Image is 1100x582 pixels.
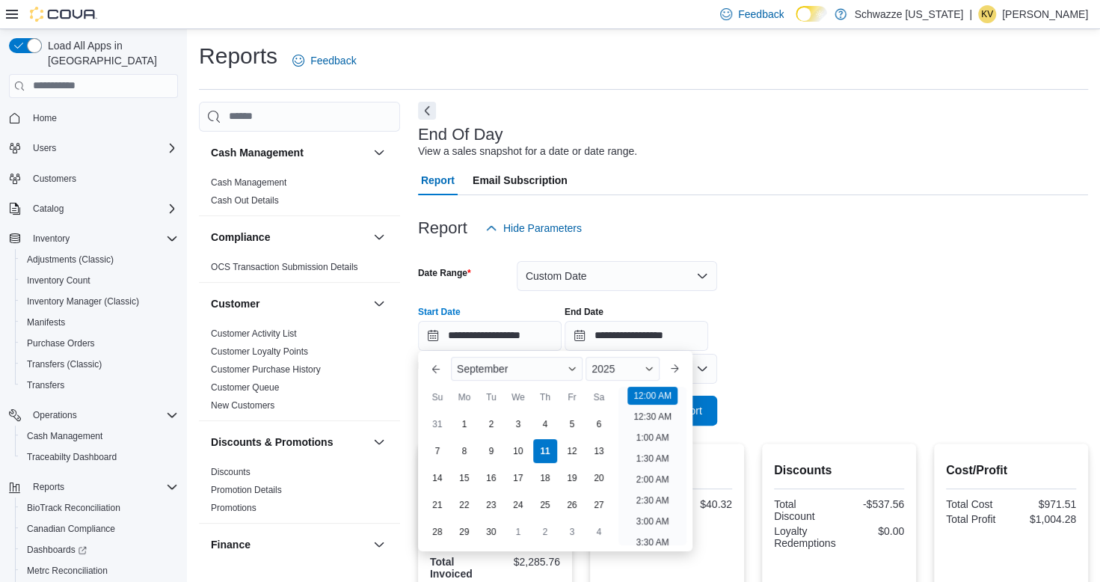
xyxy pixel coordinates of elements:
a: Adjustments (Classic) [21,251,120,269]
div: day-18 [533,466,557,490]
div: day-2 [479,412,503,436]
span: Transfers (Classic) [27,358,102,370]
span: Transfers [21,376,178,394]
div: day-20 [587,466,611,490]
button: Manifests [15,312,184,333]
div: day-21 [425,493,449,517]
span: Metrc Reconciliation [27,565,108,577]
a: Home [27,109,63,127]
div: day-31 [425,412,449,436]
button: Inventory [3,228,184,249]
button: Customer [370,295,388,313]
button: Purchase Orders [15,333,184,354]
span: Inventory Count [27,275,90,287]
div: View a sales snapshot for a date or date range. [418,144,637,159]
span: KV [981,5,993,23]
div: Th [533,385,557,409]
h2: Cost/Profit [946,462,1076,480]
div: day-23 [479,493,503,517]
div: September, 2025 [424,411,612,545]
a: Customer Purchase History [211,364,321,375]
a: Transfers (Classic) [21,355,108,373]
div: Total Discount [774,498,836,522]
button: Cash Management [15,426,184,447]
span: Promotions [211,502,256,514]
div: day-1 [452,412,476,436]
span: Hide Parameters [503,221,582,236]
span: Traceabilty Dashboard [27,451,117,463]
h3: End Of Day [418,126,503,144]
span: Inventory Manager (Classic) [21,292,178,310]
strong: Total Invoiced [430,556,473,580]
a: BioTrack Reconciliation [21,499,126,517]
button: Inventory [27,230,76,248]
button: Cash Management [370,144,388,162]
div: Customer [199,325,400,420]
button: Finance [211,537,367,552]
button: Previous Month [424,357,448,381]
div: day-4 [533,412,557,436]
li: 1:00 AM [630,429,675,447]
a: Metrc Reconciliation [21,562,114,580]
span: BioTrack Reconciliation [27,502,120,514]
span: Metrc Reconciliation [21,562,178,580]
span: Inventory Manager (Classic) [27,295,139,307]
span: Home [27,108,178,127]
div: day-7 [425,439,449,463]
p: [PERSON_NAME] [1002,5,1088,23]
button: Operations [3,405,184,426]
a: Inventory Manager (Classic) [21,292,145,310]
h3: Customer [211,296,259,311]
h3: Report [418,219,467,237]
label: Date Range [418,267,471,279]
a: Canadian Compliance [21,520,121,538]
div: $40.32 [670,498,732,510]
ul: Time [618,387,686,545]
span: Manifests [27,316,65,328]
div: day-12 [560,439,584,463]
div: day-26 [560,493,584,517]
span: Traceabilty Dashboard [21,448,178,466]
a: Cash Out Details [211,195,279,206]
a: OCS Transaction Submission Details [211,262,358,272]
div: day-17 [506,466,530,490]
div: Loyalty Redemptions [774,525,836,549]
span: Operations [33,409,77,421]
div: Discounts & Promotions [199,463,400,523]
div: day-10 [506,439,530,463]
button: Home [3,107,184,129]
span: 2025 [592,363,615,375]
button: Discounts & Promotions [370,433,388,451]
span: Transfers [27,379,64,391]
button: Traceabilty Dashboard [15,447,184,468]
div: day-8 [452,439,476,463]
a: Transfers [21,376,70,394]
button: Canadian Compliance [15,518,184,539]
span: Customer Queue [211,382,279,393]
div: day-29 [452,520,476,544]
h3: Discounts & Promotions [211,435,333,450]
button: Transfers [15,375,184,396]
button: Transfers (Classic) [15,354,184,375]
span: Feedback [738,7,784,22]
span: Discounts [211,466,251,478]
a: Cash Management [211,177,286,188]
button: Compliance [370,228,388,246]
button: Finance [370,536,388,554]
a: Dashboards [15,539,184,560]
span: Customer Purchase History [211,364,321,376]
li: 3:00 AM [630,512,675,530]
button: Users [27,139,62,157]
span: Catalog [33,203,64,215]
span: Load All Apps in [GEOGRAPHIC_DATA] [42,38,178,68]
span: Reports [27,478,178,496]
button: Reports [3,477,184,497]
span: Email Subscription [473,165,568,195]
span: Canadian Compliance [27,523,115,535]
label: Start Date [418,306,461,318]
button: Catalog [27,200,70,218]
div: Button. Open the month selector. September is currently selected. [451,357,583,381]
div: Tu [479,385,503,409]
div: day-15 [452,466,476,490]
div: $1,004.28 [1014,513,1076,525]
